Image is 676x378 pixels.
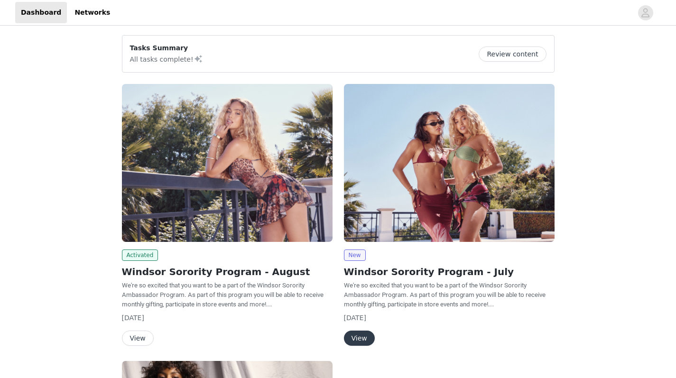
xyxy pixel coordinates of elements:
[344,265,555,279] h2: Windsor Sorority Program - July
[130,43,203,53] p: Tasks Summary
[122,282,324,308] span: We're so excited that you want to be a part of the Windsor Sorority Ambassador Program. As part o...
[344,331,375,346] button: View
[122,265,333,279] h2: Windsor Sorority Program - August
[15,2,67,23] a: Dashboard
[130,53,203,65] p: All tasks complete!
[479,46,546,62] button: Review content
[69,2,116,23] a: Networks
[344,84,555,242] img: Windsor
[122,84,333,242] img: Windsor
[122,331,154,346] button: View
[344,335,375,342] a: View
[344,314,366,322] span: [DATE]
[344,249,366,261] span: New
[122,314,144,322] span: [DATE]
[122,335,154,342] a: View
[344,282,546,308] span: We're so excited that you want to be a part of the Windsor Sorority Ambassador Program. As part o...
[641,5,650,20] div: avatar
[122,249,158,261] span: Activated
